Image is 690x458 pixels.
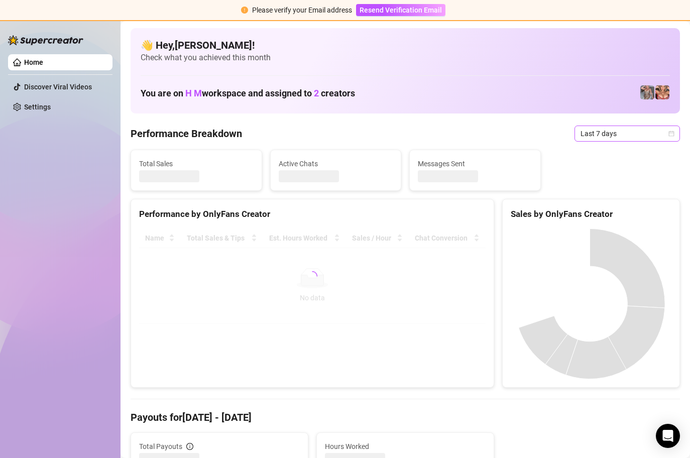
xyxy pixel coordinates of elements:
[252,5,352,16] div: Please verify your Email address
[139,441,182,452] span: Total Payouts
[139,207,486,221] div: Performance by OnlyFans Creator
[360,6,442,14] span: Resend Verification Email
[279,158,393,169] span: Active Chats
[325,441,486,452] span: Hours Worked
[141,52,670,63] span: Check what you achieved this month
[139,158,254,169] span: Total Sales
[141,38,670,52] h4: 👋 Hey, [PERSON_NAME] !
[131,410,680,424] h4: Payouts for [DATE] - [DATE]
[314,88,319,98] span: 2
[185,88,202,98] span: H M
[241,7,248,14] span: exclamation-circle
[141,88,355,99] h1: You are on workspace and assigned to creators
[306,270,318,282] span: loading
[640,85,654,99] img: pennylondonvip
[24,103,51,111] a: Settings
[356,4,445,16] button: Resend Verification Email
[24,58,43,66] a: Home
[131,127,242,141] h4: Performance Breakdown
[656,424,680,448] div: Open Intercom Messenger
[511,207,671,221] div: Sales by OnlyFans Creator
[418,158,532,169] span: Messages Sent
[581,126,674,141] span: Last 7 days
[24,83,92,91] a: Discover Viral Videos
[186,443,193,450] span: info-circle
[655,85,669,99] img: pennylondon
[8,35,83,45] img: logo-BBDzfeDw.svg
[668,131,674,137] span: calendar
